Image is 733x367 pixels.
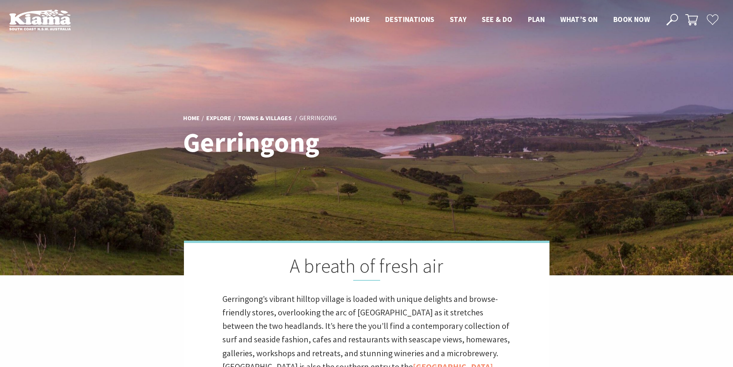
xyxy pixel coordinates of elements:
[528,15,545,24] span: Plan
[342,13,658,26] nav: Main Menu
[222,255,511,281] h2: A breath of fresh air
[613,15,650,24] span: Book now
[238,114,292,122] a: Towns & Villages
[450,15,467,24] span: Stay
[482,15,512,24] span: See & Do
[206,114,231,122] a: Explore
[9,9,71,30] img: Kiama Logo
[183,127,401,157] h1: Gerringong
[560,15,598,24] span: What’s On
[350,15,370,24] span: Home
[385,15,434,24] span: Destinations
[183,114,200,122] a: Home
[299,113,337,123] li: Gerringong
